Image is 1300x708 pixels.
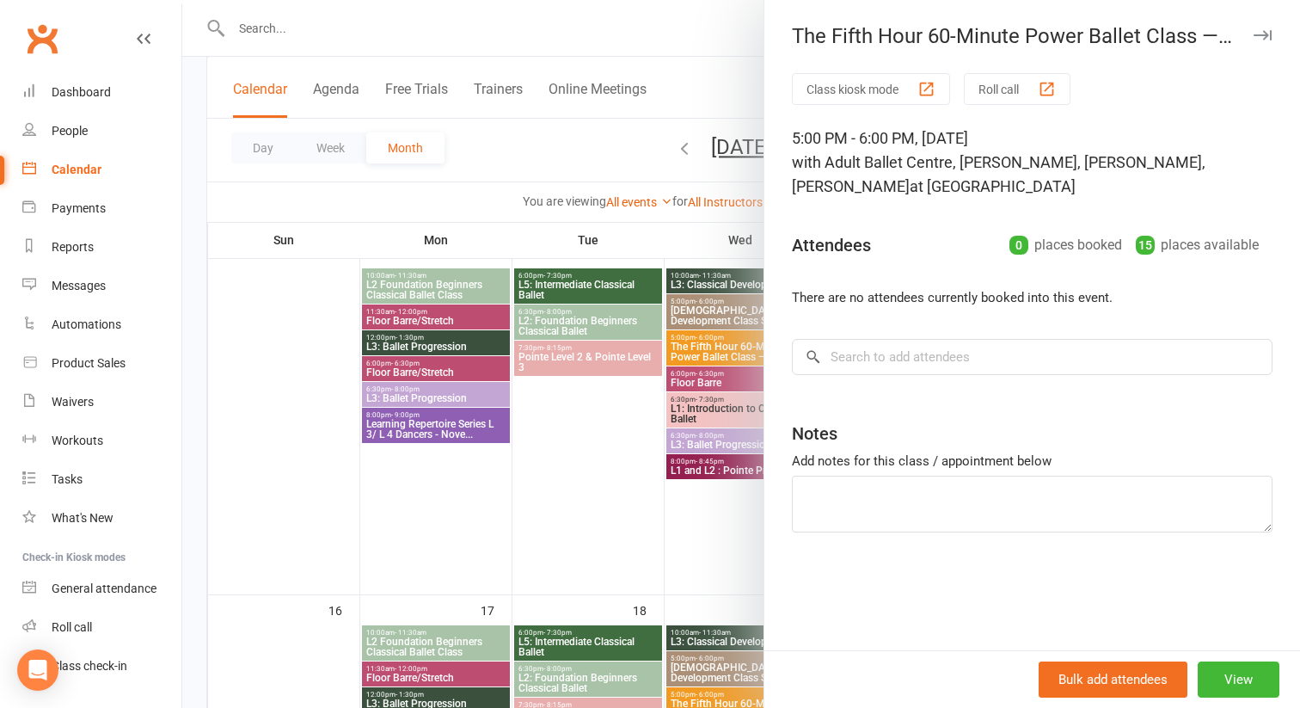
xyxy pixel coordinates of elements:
a: What's New [22,499,181,538]
button: Class kiosk mode [792,73,950,105]
div: Product Sales [52,356,126,370]
div: 0 [1009,236,1028,255]
div: Workouts [52,434,103,447]
div: places booked [1009,233,1122,257]
div: Tasks [52,472,83,486]
div: Messages [52,279,106,292]
div: General attendance [52,582,156,595]
div: 5:00 PM - 6:00 PM, [DATE] [792,126,1272,199]
li: There are no attendees currently booked into this event. [792,287,1272,308]
a: Tasks [22,460,181,499]
a: People [22,112,181,151]
div: Add notes for this class / appointment below [792,451,1272,471]
a: Messages [22,267,181,305]
a: Payments [22,189,181,228]
a: Workouts [22,422,181,460]
a: Waivers [22,383,181,422]
div: Waivers [52,395,94,409]
a: General attendance kiosk mode [22,569,181,608]
a: Calendar [22,151,181,189]
div: places available [1136,233,1259,257]
span: with Adult Ballet Centre, [PERSON_NAME], [PERSON_NAME], [PERSON_NAME] [792,153,1205,195]
div: People [52,124,88,138]
div: Roll call [52,620,92,634]
div: Attendees [792,233,871,257]
a: Reports [22,228,181,267]
a: Dashboard [22,73,181,112]
div: Dashboard [52,85,111,99]
div: Payments [52,201,106,215]
input: Search to add attendees [792,339,1272,375]
a: Product Sales [22,344,181,383]
div: Class check-in [52,659,127,673]
a: Class kiosk mode [22,647,181,686]
div: Notes [792,422,837,446]
button: Roll call [964,73,1070,105]
div: Open Intercom Messenger [17,650,58,691]
div: Calendar [52,163,101,176]
div: What's New [52,511,113,525]
a: Clubworx [21,17,64,60]
div: Automations [52,317,121,331]
a: Automations [22,305,181,344]
div: Reports [52,240,94,254]
button: Bulk add attendees [1039,662,1187,698]
a: Roll call [22,608,181,647]
div: 15 [1136,236,1155,255]
span: at [GEOGRAPHIC_DATA] [910,177,1076,195]
div: The Fifth Hour 60-Minute Power Ballet Class — Stre... [764,24,1300,48]
button: View [1198,662,1279,698]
